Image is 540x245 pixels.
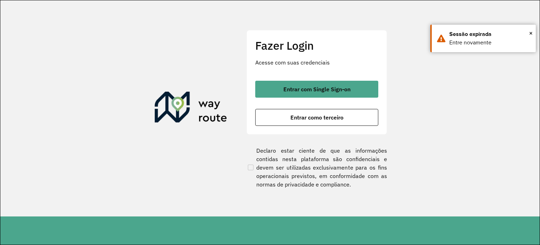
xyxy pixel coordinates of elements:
div: Sessão expirada [449,30,531,38]
label: Declaro estar ciente de que as informações contidas nesta plataforma são confidenciais e devem se... [246,146,387,189]
p: Acesse com suas credenciais [255,58,378,67]
span: × [529,28,533,38]
button: button [255,109,378,126]
div: Entre novamente [449,38,531,47]
button: button [255,81,378,98]
img: Roteirizador AmbevTech [155,92,227,125]
span: Entrar como terceiro [290,115,343,120]
span: Entrar com Single Sign-on [283,86,351,92]
h2: Fazer Login [255,39,378,52]
button: Close [529,28,533,38]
